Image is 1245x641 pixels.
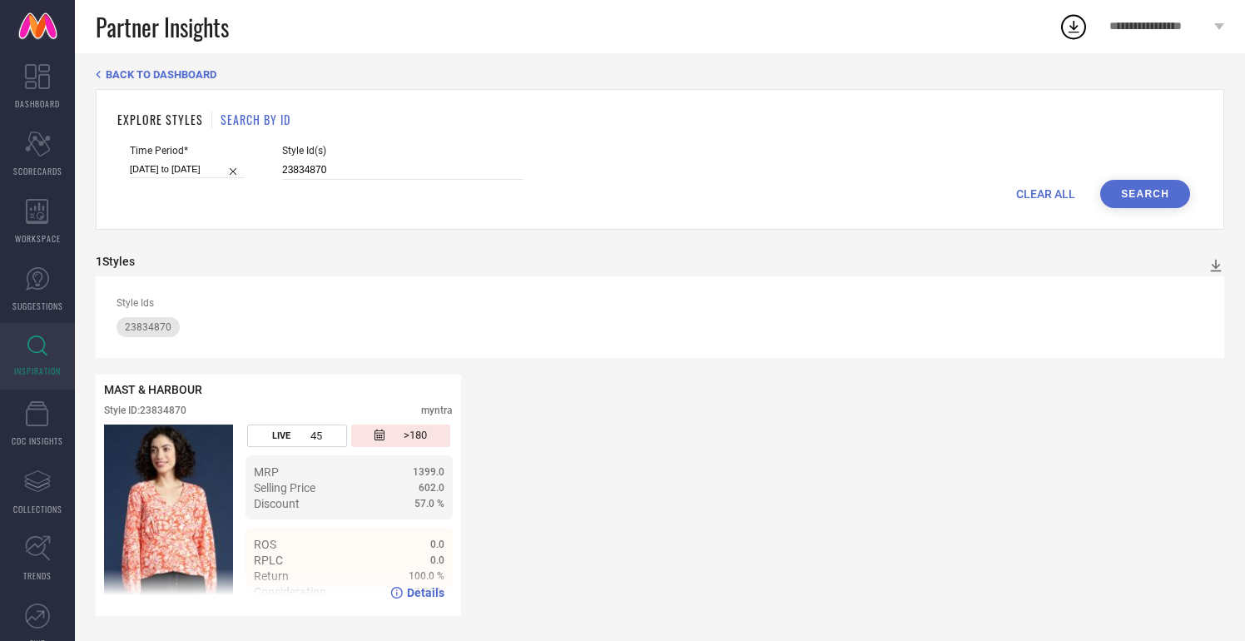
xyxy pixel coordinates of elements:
span: CLEAR ALL [1016,187,1075,201]
span: 23834870 [125,321,171,333]
span: Discount [254,497,300,510]
span: COLLECTIONS [13,503,62,515]
div: Style Ids [117,297,1203,309]
div: Number of days the style has been live on the platform [247,425,346,447]
img: Style preview image [104,425,233,608]
span: SUGGESTIONS [12,300,63,312]
input: Select time period [130,161,245,178]
span: WORKSPACE [15,232,61,245]
span: Selling Price [254,481,315,494]
span: LIVE [272,430,290,441]
span: Style Id(s) [282,145,523,157]
span: 602.0 [419,482,444,494]
span: Time Period* [130,145,245,157]
div: Click to view image [104,425,233,608]
span: RPLC [254,554,283,567]
span: Partner Insights [96,10,229,44]
input: Enter comma separated style ids e.g. 12345, 67890 [282,161,523,180]
span: 57.0 % [414,498,444,509]
span: 0.0 [430,539,444,550]
div: Number of days since the style was first listed on the platform [351,425,450,447]
span: SCORECARDS [13,165,62,177]
span: DASHBOARD [15,97,60,110]
div: myntra [421,405,453,416]
span: TRENDS [23,569,52,582]
span: 0.0 [430,554,444,566]
span: Details [407,586,444,599]
span: MAST & HARBOUR [104,383,202,396]
h1: SEARCH BY ID [221,111,290,128]
button: Search [1100,180,1190,208]
span: >180 [404,429,427,443]
div: Style ID: 23834870 [104,405,186,416]
span: BACK TO DASHBOARD [106,68,216,81]
h1: EXPLORE STYLES [117,111,203,128]
span: 1399.0 [413,466,444,478]
span: ROS [254,538,276,551]
div: Back TO Dashboard [96,68,1224,81]
a: Details [390,586,444,599]
div: Open download list [1059,12,1089,42]
span: INSPIRATION [14,365,61,377]
span: 45 [310,430,322,442]
span: MRP [254,465,279,479]
span: CDC INSIGHTS [12,435,63,447]
div: 1 Styles [96,255,135,268]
